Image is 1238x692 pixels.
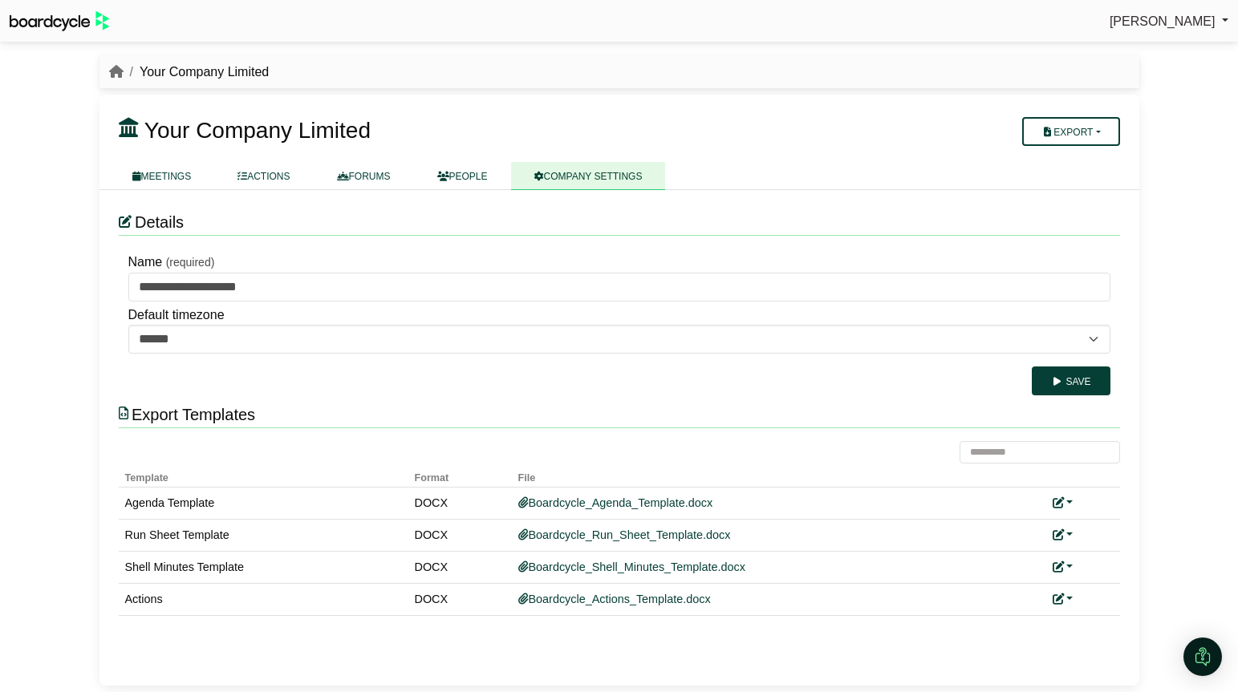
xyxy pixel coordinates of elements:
a: Boardcycle_Run_Sheet_Template.docx [518,528,731,541]
nav: breadcrumb [109,62,270,83]
td: DOCX [408,519,512,551]
td: DOCX [408,487,512,519]
button: Export [1022,117,1119,146]
a: [PERSON_NAME] [1110,11,1228,32]
small: (required) [166,256,215,269]
a: MEETINGS [109,162,215,190]
td: Agenda Template [119,487,408,519]
td: DOCX [408,551,512,583]
span: [PERSON_NAME] [1110,14,1216,28]
td: DOCX [408,583,512,615]
a: FORUMS [314,162,414,190]
th: Template [119,463,408,487]
a: Boardcycle_Shell_Minutes_Template.docx [518,560,745,573]
label: Default timezone [128,305,225,326]
div: Open Intercom Messenger [1183,637,1222,676]
span: Export Templates [132,406,255,423]
span: Your Company Limited [144,118,371,143]
a: COMPANY SETTINGS [511,162,666,190]
a: PEOPLE [414,162,511,190]
a: ACTIONS [214,162,313,190]
span: Details [135,213,184,231]
a: Boardcycle_Agenda_Template.docx [518,496,713,509]
li: Your Company Limited [124,62,270,83]
img: BoardcycleBlackGreen-aaafeed430059cb809a45853b8cf6d952af9d84e6e89e1f1685b34bfd5cb7d64.svg [10,11,109,31]
td: Shell Minutes Template [119,551,408,583]
label: Name [128,252,163,273]
th: File [512,463,1046,487]
td: Run Sheet Template [119,519,408,551]
td: Actions [119,583,408,615]
th: Format [408,463,512,487]
a: Boardcycle_Actions_Template.docx [518,593,711,605]
button: Save [1032,366,1110,395]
